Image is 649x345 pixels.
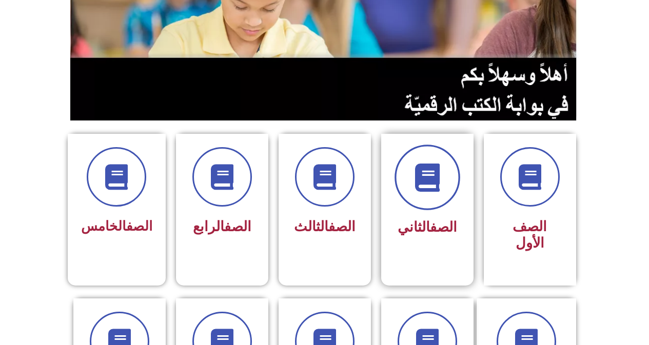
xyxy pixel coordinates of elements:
[193,218,251,235] span: الرابع
[430,219,457,235] a: الصف
[398,219,457,235] span: الثاني
[81,218,152,234] span: الخامس
[328,218,356,235] a: الصف
[126,218,152,234] a: الصف
[224,218,251,235] a: الصف
[513,218,547,251] span: الصف الأول
[294,218,356,235] span: الثالث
